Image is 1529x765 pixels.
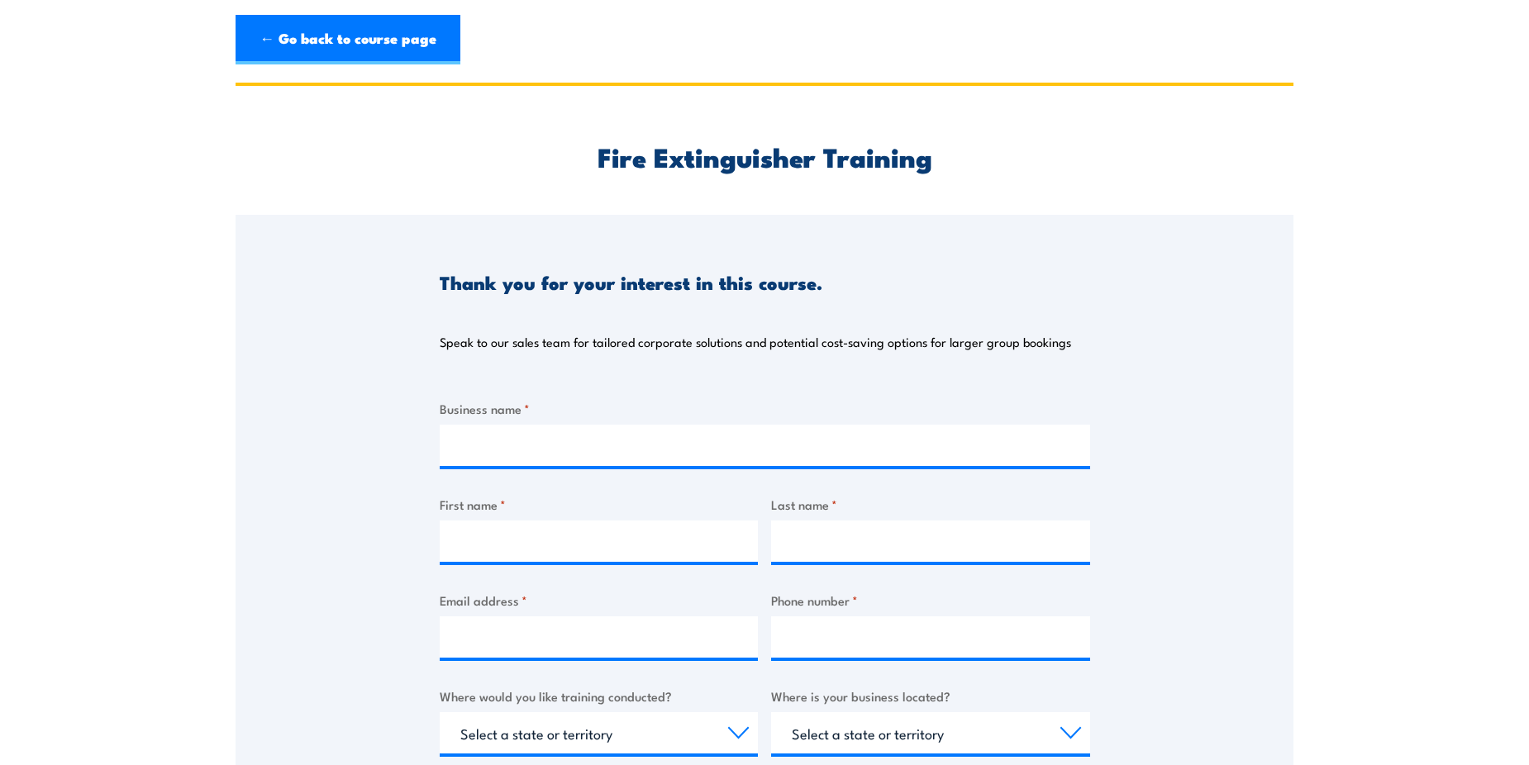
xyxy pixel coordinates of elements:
label: Where is your business located? [771,687,1090,706]
label: Phone number [771,591,1090,610]
label: First name [440,495,759,514]
label: Last name [771,495,1090,514]
p: Speak to our sales team for tailored corporate solutions and potential cost-saving options for la... [440,334,1071,350]
label: Where would you like training conducted? [440,687,759,706]
label: Email address [440,591,759,610]
h2: Fire Extinguisher Training [440,145,1090,168]
label: Business name [440,399,1090,418]
a: ← Go back to course page [236,15,460,64]
h3: Thank you for your interest in this course. [440,273,822,292]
